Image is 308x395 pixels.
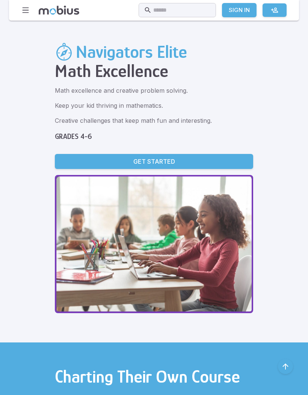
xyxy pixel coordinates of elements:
h5: Grades 4-6 [55,131,253,142]
h2: Navigators Elite [76,42,187,62]
a: Get Started [55,154,253,169]
p: Keep your kid thriving in mathematics. [55,101,253,110]
h1: Math Excellence [55,62,253,80]
p: Math excellence and creative problem solving. [55,86,253,95]
img: navigators-elite header [55,175,253,313]
p: Creative challenges that keep math fun and interesting. [55,116,253,125]
p: Get Started [133,157,175,166]
h2: Charting Their Own Course [55,366,253,387]
a: Sign In [222,3,257,17]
